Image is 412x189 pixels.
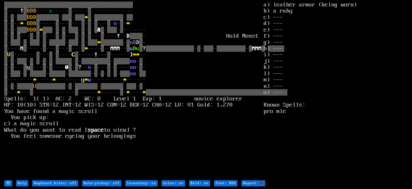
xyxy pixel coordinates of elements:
input: Help [16,180,28,186]
font: M [258,45,262,52]
font: n [130,58,133,64]
font: ? [143,45,146,52]
font: D [126,33,130,39]
font: D [33,14,36,21]
font: D [30,14,33,21]
font: w [130,45,133,52]
font: U [33,83,36,90]
font: D [27,20,30,27]
font: C [72,52,75,58]
input: Auto-pickup: off [82,180,121,186]
input: ⚙️ [4,180,12,186]
font: M [114,45,117,52]
font: M [252,45,255,52]
input: Font: DOS [214,180,238,186]
font: n [114,20,117,27]
font: ! [117,33,120,39]
font: w [88,77,91,83]
font: ! [94,52,98,58]
font: D [33,27,36,33]
font: M [110,45,114,52]
font: D [33,8,36,14]
font: M [255,45,258,52]
font: ] [130,52,133,58]
font: D [133,45,136,52]
font: D [30,8,33,14]
input: Keyboard hints: off [32,180,78,186]
font: n [88,64,91,71]
font: & [98,27,101,33]
font: M [20,45,23,52]
font: x [49,8,52,14]
font: D [27,14,30,21]
font: ! [20,8,23,14]
font: n [133,71,136,77]
b: space [88,127,104,133]
input: Report 🐞 [241,180,265,186]
stats: a) leather armor (being worn) b) a ruby c) --- d) --- e) --- f) --- g) --- h) --- i) --- j) --- k... [264,2,408,180]
font: n [130,64,133,71]
larn: ▒▒▒▒▒▒▒▒▒▒▒▒▒▒▒▒▒▒▒▒▒▒▒▒▒▒▒▒▒▒▒▒▒▒▒▒▒▒▒▒ ▒···· ▒ ···· ·····▒·····▒············· ▒·▒·▒▒▒ ▒▒▒▒▒▒▒·▒... [4,2,264,180]
font: M [117,45,120,52]
input: Bold: on [189,180,210,186]
font: u [136,45,139,52]
font: n [133,64,136,71]
font: @ [65,64,69,71]
font: D [27,27,30,33]
font: D [30,20,33,27]
input: Inventory: on [125,180,158,186]
font: D [133,39,136,46]
font: D [30,27,33,33]
font: n [133,58,136,64]
font: V [7,52,11,58]
font: n [130,39,133,46]
input: Color: on [162,180,185,186]
font: n [130,71,133,77]
font: D [33,20,36,27]
font: y [27,64,30,71]
font: D [27,8,30,14]
font: ? [78,64,81,71]
font: D [136,39,139,46]
font: y [81,77,85,83]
